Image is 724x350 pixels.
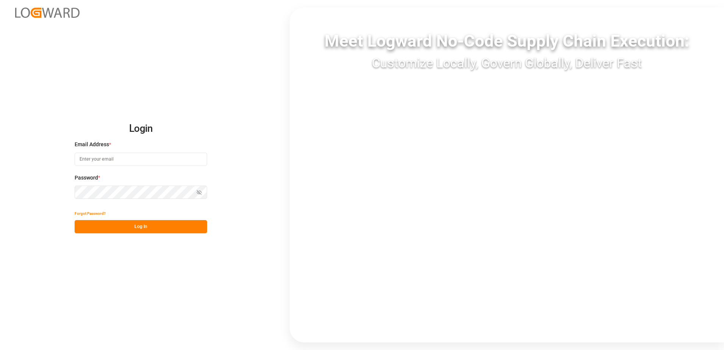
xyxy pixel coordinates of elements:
[15,8,80,18] img: Logward_new_orange.png
[75,220,207,233] button: Log In
[75,141,109,148] span: Email Address
[75,153,207,166] input: Enter your email
[75,207,106,220] button: Forgot Password?
[75,117,207,141] h2: Login
[290,53,724,73] div: Customize Locally, Govern Globally, Deliver Fast
[75,174,98,182] span: Password
[290,28,724,53] div: Meet Logward No-Code Supply Chain Execution:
